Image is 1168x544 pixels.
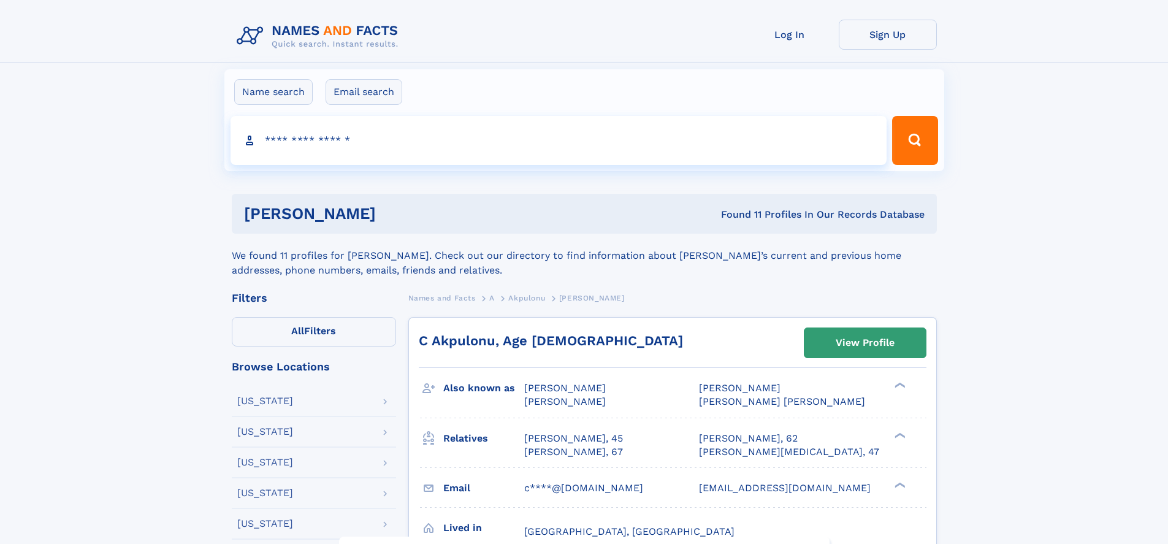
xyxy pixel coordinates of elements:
div: Filters [232,293,396,304]
div: [US_STATE] [237,396,293,406]
a: A [489,290,495,305]
img: Logo Names and Facts [232,20,408,53]
a: [PERSON_NAME], 67 [524,445,623,459]
span: A [489,294,495,302]
a: Names and Facts [408,290,476,305]
span: [GEOGRAPHIC_DATA], [GEOGRAPHIC_DATA] [524,526,735,537]
a: [PERSON_NAME], 62 [699,432,798,445]
div: ❯ [891,381,906,389]
span: [PERSON_NAME] [524,396,606,407]
span: [PERSON_NAME] [699,382,781,394]
div: [US_STATE] [237,519,293,529]
h3: Lived in [443,518,524,538]
span: Akpulonu [508,294,545,302]
label: Filters [232,317,396,347]
label: Email search [326,79,402,105]
div: ❯ [891,431,906,439]
input: search input [231,116,887,165]
button: Search Button [892,116,937,165]
span: All [291,325,304,337]
a: Sign Up [839,20,937,50]
label: Name search [234,79,313,105]
span: [EMAIL_ADDRESS][DOMAIN_NAME] [699,482,871,494]
a: C Akpulonu, Age [DEMOGRAPHIC_DATA] [419,333,683,348]
a: [PERSON_NAME][MEDICAL_DATA], 47 [699,445,879,459]
div: Browse Locations [232,361,396,372]
span: [PERSON_NAME] [PERSON_NAME] [699,396,865,407]
div: [US_STATE] [237,458,293,467]
h3: Relatives [443,428,524,449]
div: ❯ [891,481,906,489]
h3: Email [443,478,524,499]
a: Log In [741,20,839,50]
a: Akpulonu [508,290,545,305]
a: [PERSON_NAME], 45 [524,432,623,445]
div: [US_STATE] [237,427,293,437]
h3: Also known as [443,378,524,399]
h1: [PERSON_NAME] [244,206,549,221]
div: Found 11 Profiles In Our Records Database [548,208,925,221]
div: We found 11 profiles for [PERSON_NAME]. Check out our directory to find information about [PERSON... [232,234,937,278]
div: [US_STATE] [237,488,293,498]
span: [PERSON_NAME] [524,382,606,394]
div: View Profile [836,329,895,357]
a: View Profile [804,328,926,358]
span: [PERSON_NAME] [559,294,625,302]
